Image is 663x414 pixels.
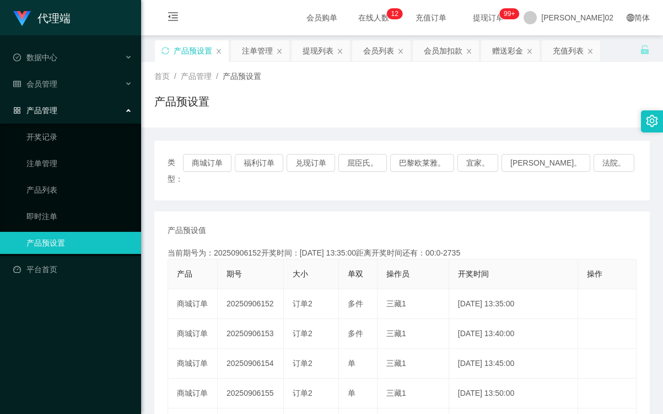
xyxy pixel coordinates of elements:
span: 期号 [227,269,242,278]
i: 图标： global [627,14,634,22]
p: 1 [391,8,395,19]
td: 三藏1 [378,349,449,379]
div: 充值列表 [553,40,584,61]
font: 会员管理 [26,79,57,88]
button: 兑现订单 [287,154,335,172]
td: 商城订单 [168,379,218,408]
span: 产品管理 [181,72,212,81]
div: 会员列表 [363,40,394,61]
span: 多件 [348,329,363,338]
a: 产品列表 [26,179,132,201]
td: 20250906153 [218,319,284,349]
td: 商城订单 [168,319,218,349]
i: 图标： menu-fold [154,1,192,36]
span: 订单2 [293,299,312,308]
span: / [174,72,176,81]
td: [DATE] 13:50:00 [449,379,579,408]
span: / [216,72,218,81]
td: 三藏1 [378,379,449,408]
i: 图标： 关闭 [526,48,533,55]
i: 图标： table [13,80,21,88]
div: 赠送彩金 [492,40,523,61]
span: 订单2 [293,389,312,397]
div: 提现列表 [303,40,333,61]
sup: 12 [387,8,403,19]
p: 2 [395,8,398,19]
a: 即时注单 [26,205,132,227]
i: 图标： 同步 [161,47,169,55]
h1: 代理端 [37,1,71,36]
span: 多件 [348,299,363,308]
font: 简体 [634,13,650,22]
div: 会员加扣款 [424,40,462,61]
button: [PERSON_NAME]。 [502,154,590,172]
button: 宜家。 [457,154,498,172]
td: [DATE] 13:35:00 [449,289,579,319]
td: [DATE] 13:45:00 [449,349,579,379]
button: 屈臣氏。 [338,154,387,172]
span: 产品预设值 [168,225,206,236]
i: 图标： 关闭 [215,48,222,55]
a: 代理端 [13,13,71,22]
span: 类型： [168,154,183,187]
td: 商城订单 [168,349,218,379]
span: 首页 [154,72,170,81]
i: 图标： 关闭 [337,48,343,55]
i: 图标： 关闭 [587,48,594,55]
span: 开奖时间 [458,269,489,278]
td: 20250906152 [218,289,284,319]
span: 单 [348,389,355,397]
button: 巴黎欧莱雅。 [390,154,454,172]
span: 操作员 [386,269,409,278]
a: 产品预设置 [26,232,132,254]
i: 图标： 解锁 [640,45,650,55]
a: 注单管理 [26,152,132,174]
span: 产品 [177,269,192,278]
font: 数据中心 [26,53,57,62]
i: 图标： check-circle-o [13,54,21,61]
div: 产品预设置 [174,40,212,61]
a: 图标： 仪表板平台首页 [13,258,132,280]
button: 法院。 [594,154,634,172]
i: 图标： 关闭 [276,48,283,55]
font: 充值订单 [416,13,446,22]
font: 在线人数 [358,13,389,22]
font: 产品管理 [26,106,57,115]
sup: 1093 [499,8,519,19]
span: 单 [348,359,355,368]
td: 20250906154 [218,349,284,379]
td: 三藏1 [378,289,449,319]
h1: 产品预设置 [154,93,209,110]
span: 产品预设置 [223,72,261,81]
img: logo.9652507e.png [13,11,31,26]
a: 开奖记录 [26,126,132,148]
button: 商城订单 [183,154,231,172]
span: 订单2 [293,329,312,338]
font: 提现订单 [473,13,504,22]
i: 图标： AppStore-O [13,107,21,114]
i: 图标： 关闭 [466,48,472,55]
div: 当前期号为：20250906152开奖时间：[DATE] 13:35:00距离开奖时间还有：00:0-2735 [168,247,637,259]
i: 图标： 设置 [646,115,658,127]
span: 订单2 [293,359,312,368]
span: 操作 [587,269,602,278]
td: 商城订单 [168,289,218,319]
span: 单双 [348,269,363,278]
td: [DATE] 13:40:00 [449,319,579,349]
span: 大小 [293,269,308,278]
button: 福利订单 [235,154,283,172]
td: 20250906155 [218,379,284,408]
td: 三藏1 [378,319,449,349]
div: 注单管理 [242,40,273,61]
i: 图标： 关闭 [397,48,404,55]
